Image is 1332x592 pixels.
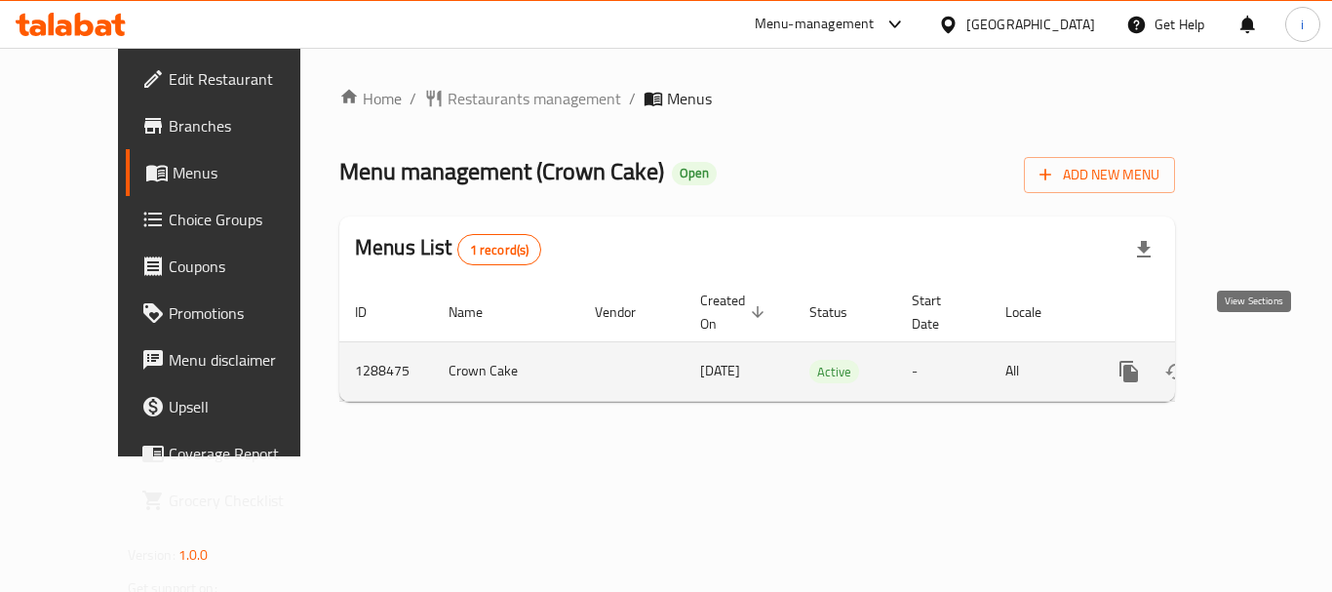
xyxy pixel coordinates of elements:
[126,196,340,243] a: Choice Groups
[169,489,325,512] span: Grocery Checklist
[126,102,340,149] a: Branches
[169,301,325,325] span: Promotions
[700,289,770,335] span: Created On
[126,56,340,102] a: Edit Restaurant
[1090,283,1309,342] th: Actions
[339,283,1309,402] table: enhanced table
[169,395,325,418] span: Upsell
[410,87,416,110] li: /
[700,358,740,383] span: [DATE]
[1005,300,1067,324] span: Locale
[339,87,402,110] a: Home
[169,208,325,231] span: Choice Groups
[173,161,325,184] span: Menus
[339,149,664,193] span: Menu management ( Crown Cake )
[169,114,325,138] span: Branches
[169,348,325,372] span: Menu disclaimer
[169,442,325,465] span: Coverage Report
[458,241,541,259] span: 1 record(s)
[126,336,340,383] a: Menu disclaimer
[629,87,636,110] li: /
[169,67,325,91] span: Edit Restaurant
[448,87,621,110] span: Restaurants management
[912,289,966,335] span: Start Date
[809,360,859,383] div: Active
[595,300,661,324] span: Vendor
[355,233,541,265] h2: Menus List
[1106,348,1153,395] button: more
[966,14,1095,35] div: [GEOGRAPHIC_DATA]
[1301,14,1304,35] span: i
[339,87,1175,110] nav: breadcrumb
[809,300,873,324] span: Status
[896,341,990,401] td: -
[126,430,340,477] a: Coverage Report
[126,290,340,336] a: Promotions
[355,300,392,324] span: ID
[672,165,717,181] span: Open
[755,13,875,36] div: Menu-management
[667,87,712,110] span: Menus
[449,300,508,324] span: Name
[809,361,859,383] span: Active
[990,341,1090,401] td: All
[128,542,176,568] span: Version:
[424,87,621,110] a: Restaurants management
[169,255,325,278] span: Coupons
[433,341,579,401] td: Crown Cake
[339,341,433,401] td: 1288475
[1039,163,1159,187] span: Add New Menu
[178,542,209,568] span: 1.0.0
[126,243,340,290] a: Coupons
[126,383,340,430] a: Upsell
[457,234,542,265] div: Total records count
[1120,226,1167,273] div: Export file
[1024,157,1175,193] button: Add New Menu
[126,149,340,196] a: Menus
[126,477,340,524] a: Grocery Checklist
